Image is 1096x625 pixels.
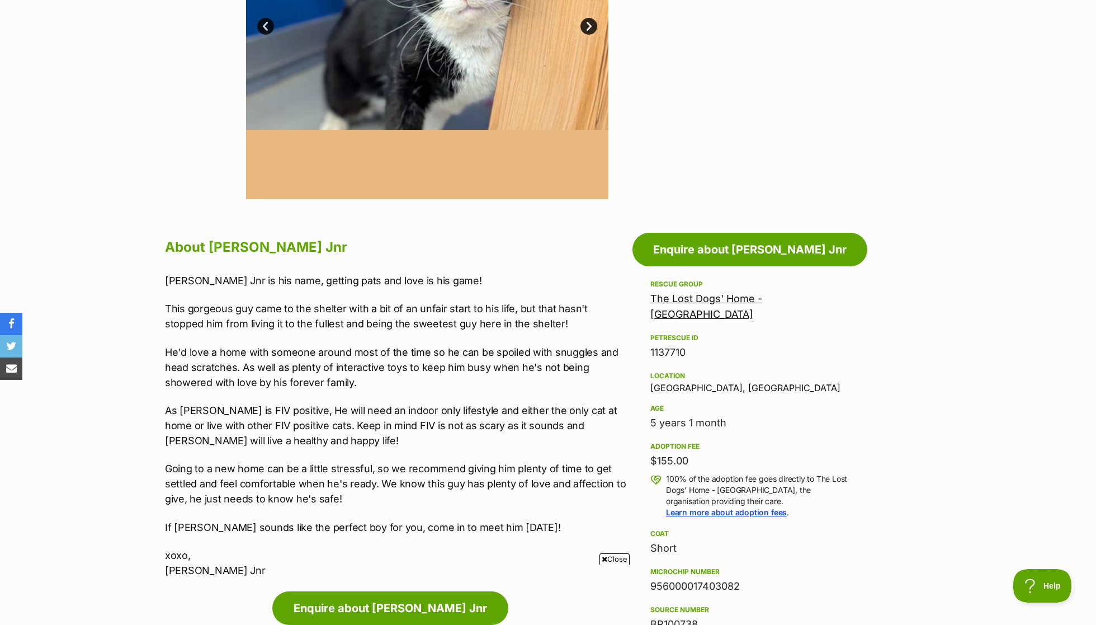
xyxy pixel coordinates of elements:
[580,18,597,35] a: Next
[650,404,849,413] div: Age
[165,345,627,390] p: He'd love a home with someone around most of the time so he can be spoiled with snuggles and head...
[165,235,627,260] h2: About [PERSON_NAME] Jnr
[650,293,762,320] a: The Lost Dogs' Home - [GEOGRAPHIC_DATA]
[272,591,508,625] a: Enquire about [PERSON_NAME] Jnr
[650,372,849,380] div: Location
[165,461,627,506] p: Going to a new home can be a little stressful, so we recommend giving him plenty of time to get s...
[1013,569,1074,603] iframe: Help Scout Beacon - Open
[650,415,849,431] div: 5 years 1 month
[165,403,627,448] p: As [PERSON_NAME] is FIV positive, He will need an indoor only lifestyle and either the only cat a...
[650,280,849,289] div: Rescue group
[650,529,849,538] div: Coat
[257,18,274,35] a: Prev
[165,301,627,331] p: This gorgeous guy came to the shelter with a bit of an unfair start to his life, but that hasn't ...
[666,473,849,518] p: 100% of the adoption fee goes directly to The Lost Dogs' Home - [GEOGRAPHIC_DATA], the organisati...
[165,548,627,578] p: xoxo, [PERSON_NAME] Jnr
[650,442,849,451] div: Adoption fee
[165,273,627,288] p: [PERSON_NAME] Jnr is his name, getting pats and love is his game!
[632,233,867,266] a: Enquire about [PERSON_NAME] Jnr
[650,369,849,393] div: [GEOGRAPHIC_DATA], [GEOGRAPHIC_DATA]
[599,553,630,565] span: Close
[344,569,752,619] iframe: Advertisement
[666,507,787,517] a: Learn more about adoption fees
[650,453,849,469] div: $155.00
[650,333,849,342] div: PetRescue ID
[650,541,849,556] div: Short
[165,520,627,535] p: If [PERSON_NAME] sounds like the perfect boy for you, come in to meet him [DATE]!
[650,345,849,360] div: 1137710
